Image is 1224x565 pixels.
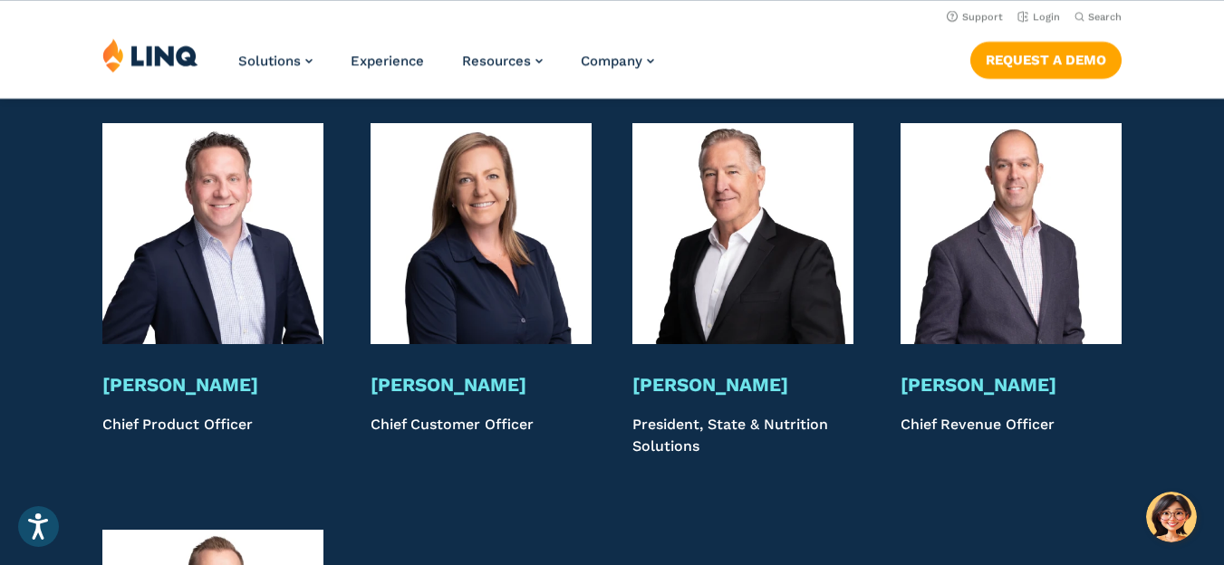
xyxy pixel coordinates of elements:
p: Chief Revenue Officer [901,414,1122,458]
p: Chief Product Officer [102,414,323,458]
a: Request a Demo [970,42,1122,78]
h3: [PERSON_NAME] [632,373,853,397]
img: LINQ | K‑12 Software [102,38,198,72]
a: Experience [351,53,424,69]
h3: [PERSON_NAME] [901,373,1122,397]
button: Hello, have a question? Let’s chat. [1146,492,1197,542]
a: Solutions [238,53,313,69]
img: Mike Borges Headshot [632,123,853,344]
p: President, State & Nutrition Solutions [632,414,853,458]
p: Chief Customer Officer [371,414,592,458]
span: Resources [462,53,531,69]
a: Resources [462,53,543,69]
img: Laura Thorn Headshot [371,123,592,344]
h3: [PERSON_NAME] [371,373,592,397]
a: Login [1017,11,1060,23]
nav: Button Navigation [970,38,1122,78]
button: Open Search Bar [1075,10,1122,24]
h3: [PERSON_NAME] [102,373,323,397]
span: Solutions [238,53,301,69]
span: Company [581,53,642,69]
span: Search [1088,11,1122,23]
a: Company [581,53,654,69]
img: Phil Hartman Headshot [901,123,1122,344]
a: Support [947,11,1003,23]
img: Jim Gagliardi Headshot [102,123,323,344]
nav: Primary Navigation [238,38,654,98]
